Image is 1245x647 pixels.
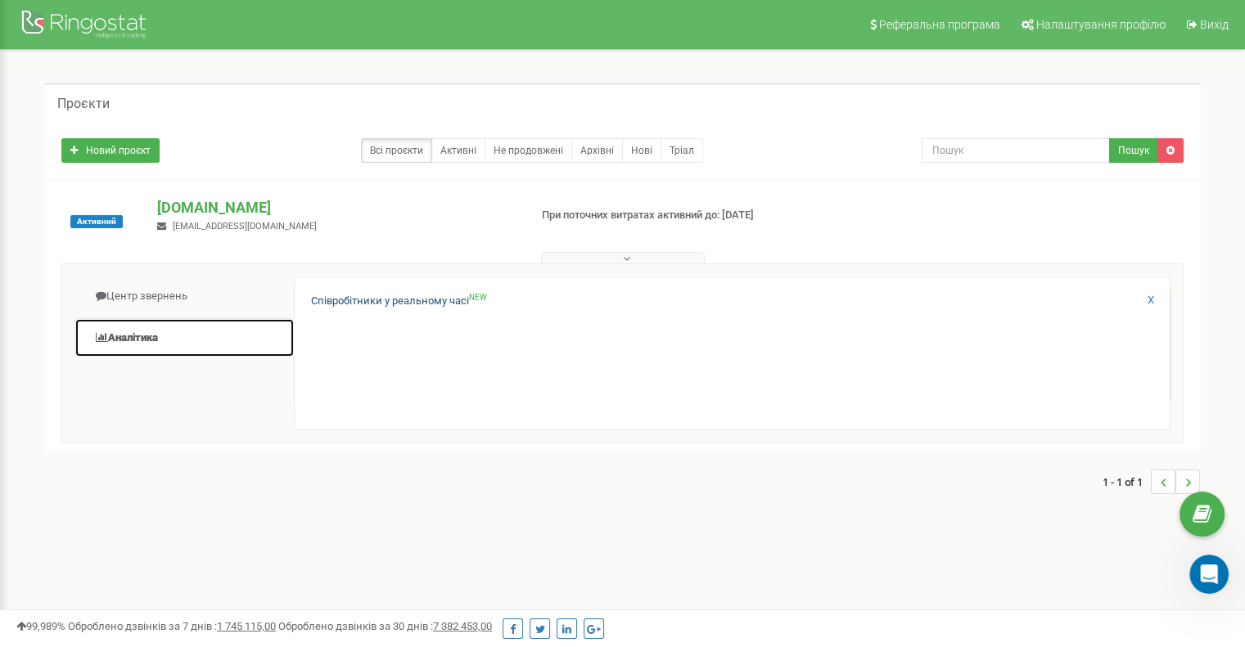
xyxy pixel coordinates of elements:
span: Вихід [1200,18,1229,31]
span: Оброблено дзвінків за 7 днів : [68,620,276,632]
a: Нові [622,138,661,163]
span: 99,989% [16,620,65,632]
span: Активний [70,215,123,228]
sup: NEW [469,293,487,302]
a: Активні [431,138,485,163]
span: Оброблено дзвінків за 30 днів : [278,620,492,632]
p: При поточних витратах активний до: [DATE] [542,208,804,223]
span: [EMAIL_ADDRESS][DOMAIN_NAME] [173,221,317,231]
a: Не продовжені [485,138,572,163]
a: Аналiтика [74,318,295,358]
a: Всі проєкти [361,138,432,163]
a: X [1148,293,1154,308]
button: Пошук [1109,138,1158,163]
a: Центр звернень [74,276,295,317]
a: Співробітники у реальному часіNEW [311,294,487,309]
span: Реферальна програма [879,18,1000,31]
span: 1 - 1 of 1 [1103,470,1151,494]
p: [DOMAIN_NAME] [157,197,515,218]
a: Архівні [571,138,623,163]
a: Новий проєкт [61,138,160,163]
iframe: Intercom live chat [1189,555,1229,594]
a: Тріал [661,138,703,163]
h5: Проєкти [57,97,110,111]
span: Налаштування профілю [1036,18,1166,31]
nav: ... [1103,453,1200,510]
u: 7 382 453,00 [433,620,492,632]
u: 1 745 115,00 [217,620,276,632]
input: Пошук [922,138,1110,163]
